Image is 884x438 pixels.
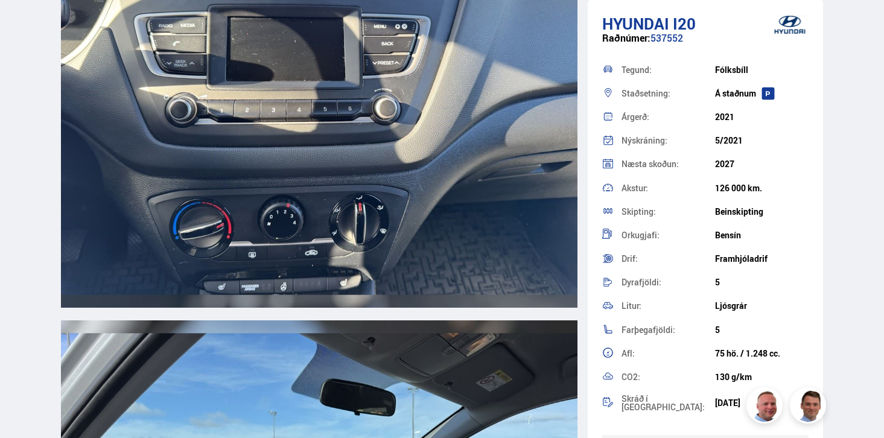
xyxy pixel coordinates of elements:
[715,65,809,75] div: Fólksbíll
[602,33,809,56] div: 537552
[622,373,715,381] div: CO2:
[622,136,715,145] div: Nýskráning:
[766,6,814,43] img: brand logo
[715,183,809,193] div: 126 000 km.
[715,254,809,264] div: Framhjóladrif
[622,113,715,121] div: Árgerð:
[622,278,715,287] div: Dyrafjöldi:
[622,66,715,74] div: Tegund:
[715,136,809,145] div: 5/2021
[715,159,809,169] div: 2027
[715,278,809,287] div: 5
[622,208,715,216] div: Skipting:
[792,389,828,425] img: FbJEzSuNWCJXmdc-.webp
[715,112,809,122] div: 2021
[715,207,809,217] div: Beinskipting
[715,372,809,382] div: 130 g/km
[10,5,46,41] button: Opna LiveChat spjallviðmót
[622,326,715,334] div: Farþegafjöldi:
[622,89,715,98] div: Staðsetning:
[622,255,715,263] div: Drif:
[622,302,715,310] div: Litur:
[622,231,715,240] div: Orkugjafi:
[715,230,809,240] div: Bensín
[748,389,784,425] img: siFngHWaQ9KaOqBr.png
[602,13,669,34] span: Hyundai
[715,398,809,408] div: [DATE]
[715,89,809,98] div: Á staðnum
[673,13,696,34] span: i20
[622,184,715,192] div: Akstur:
[715,301,809,311] div: Ljósgrár
[602,31,650,45] span: Raðnúmer:
[622,349,715,358] div: Afl:
[622,160,715,168] div: Næsta skoðun:
[715,325,809,335] div: 5
[715,349,809,358] div: 75 hö. / 1.248 cc.
[622,395,715,411] div: Skráð í [GEOGRAPHIC_DATA]:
